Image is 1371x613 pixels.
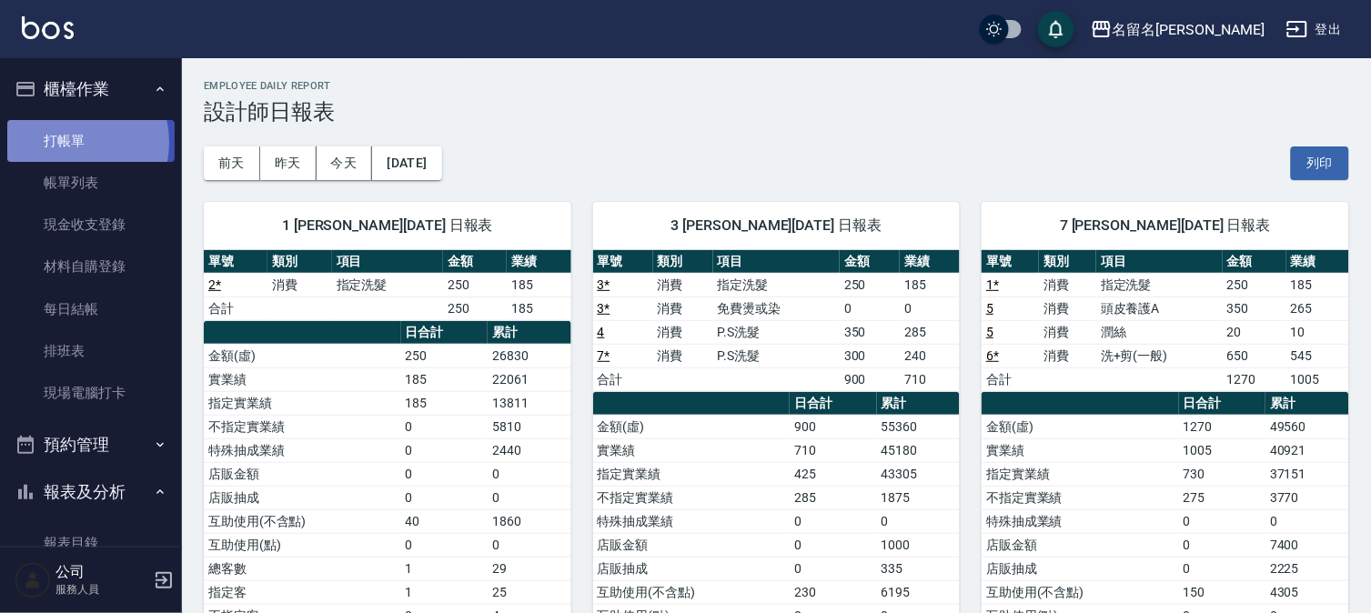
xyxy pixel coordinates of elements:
[1096,296,1223,320] td: 頭皮養護A
[593,486,791,509] td: 不指定實業績
[7,65,175,113] button: 櫃檯作業
[401,580,489,604] td: 1
[267,273,331,296] td: 消費
[840,367,900,391] td: 900
[877,462,961,486] td: 43305
[615,216,939,235] span: 3 [PERSON_NAME][DATE] 日報表
[1113,18,1265,41] div: 名留名[PERSON_NAME]
[1039,320,1096,344] td: 消費
[488,438,571,462] td: 2440
[401,321,489,345] th: 日合計
[653,320,713,344] td: 消費
[713,250,840,274] th: 項目
[1096,320,1223,344] td: 潤絲
[1286,250,1349,274] th: 業績
[900,344,960,367] td: 240
[7,162,175,204] a: 帳單列表
[1096,273,1223,296] td: 指定洗髮
[1039,296,1096,320] td: 消費
[488,557,571,580] td: 29
[204,250,267,274] th: 單號
[653,250,713,274] th: 類別
[653,273,713,296] td: 消費
[982,415,1179,438] td: 金額(虛)
[1279,13,1349,46] button: 登出
[1265,533,1349,557] td: 7400
[204,344,401,367] td: 金額(虛)
[713,320,840,344] td: P.S洗髮
[1223,296,1285,320] td: 350
[877,438,961,462] td: 45180
[1179,580,1266,604] td: 150
[1003,216,1327,235] span: 7 [PERSON_NAME][DATE] 日報表
[488,367,571,391] td: 22061
[401,486,489,509] td: 0
[204,557,401,580] td: 總客數
[1223,344,1285,367] td: 650
[443,296,507,320] td: 250
[790,392,877,416] th: 日合計
[1286,367,1349,391] td: 1005
[507,273,570,296] td: 185
[15,562,51,598] img: Person
[593,557,791,580] td: 店販抽成
[1286,320,1349,344] td: 10
[1179,438,1266,462] td: 1005
[1039,344,1096,367] td: 消費
[401,367,489,391] td: 185
[226,216,549,235] span: 1 [PERSON_NAME][DATE] 日報表
[317,146,373,180] button: 今天
[1286,273,1349,296] td: 185
[204,296,267,320] td: 合計
[653,344,713,367] td: 消費
[488,344,571,367] td: 26830
[1286,344,1349,367] td: 545
[1179,392,1266,416] th: 日合計
[1265,486,1349,509] td: 3770
[1179,462,1266,486] td: 730
[204,99,1349,125] h3: 設計師日報表
[1291,146,1349,180] button: 列印
[790,462,877,486] td: 425
[982,367,1039,391] td: 合計
[982,486,1179,509] td: 不指定實業績
[877,557,961,580] td: 335
[7,204,175,246] a: 現金收支登錄
[1096,250,1223,274] th: 項目
[982,509,1179,533] td: 特殊抽成業績
[7,421,175,468] button: 預約管理
[332,250,443,274] th: 項目
[877,486,961,509] td: 1875
[401,415,489,438] td: 0
[332,273,443,296] td: 指定洗髮
[1265,392,1349,416] th: 累計
[982,250,1039,274] th: 單號
[900,296,960,320] td: 0
[1223,250,1285,274] th: 金額
[267,250,331,274] th: 類別
[401,509,489,533] td: 40
[790,438,877,462] td: 710
[982,438,1179,462] td: 實業績
[7,120,175,162] a: 打帳單
[982,533,1179,557] td: 店販金額
[593,415,791,438] td: 金額(虛)
[877,392,961,416] th: 累計
[401,344,489,367] td: 250
[443,273,507,296] td: 250
[790,557,877,580] td: 0
[204,509,401,533] td: 互助使用(不含點)
[986,301,993,316] a: 5
[1223,273,1285,296] td: 250
[1179,486,1266,509] td: 275
[900,273,960,296] td: 185
[713,296,840,320] td: 免費燙或染
[1286,296,1349,320] td: 265
[204,415,401,438] td: 不指定實業績
[1179,415,1266,438] td: 1270
[1265,415,1349,438] td: 49560
[593,250,961,392] table: a dense table
[401,438,489,462] td: 0
[900,320,960,344] td: 285
[1265,438,1349,462] td: 40921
